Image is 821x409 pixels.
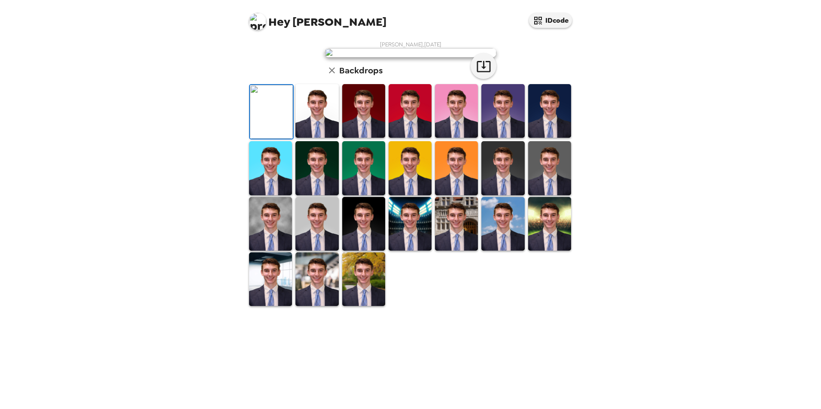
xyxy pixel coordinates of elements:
[380,41,441,48] span: [PERSON_NAME] , [DATE]
[325,48,496,58] img: user
[339,64,383,77] h6: Backdrops
[249,13,266,30] img: profile pic
[250,85,293,139] img: Original
[268,14,290,30] span: Hey
[529,13,572,28] button: IDcode
[249,9,386,28] span: [PERSON_NAME]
